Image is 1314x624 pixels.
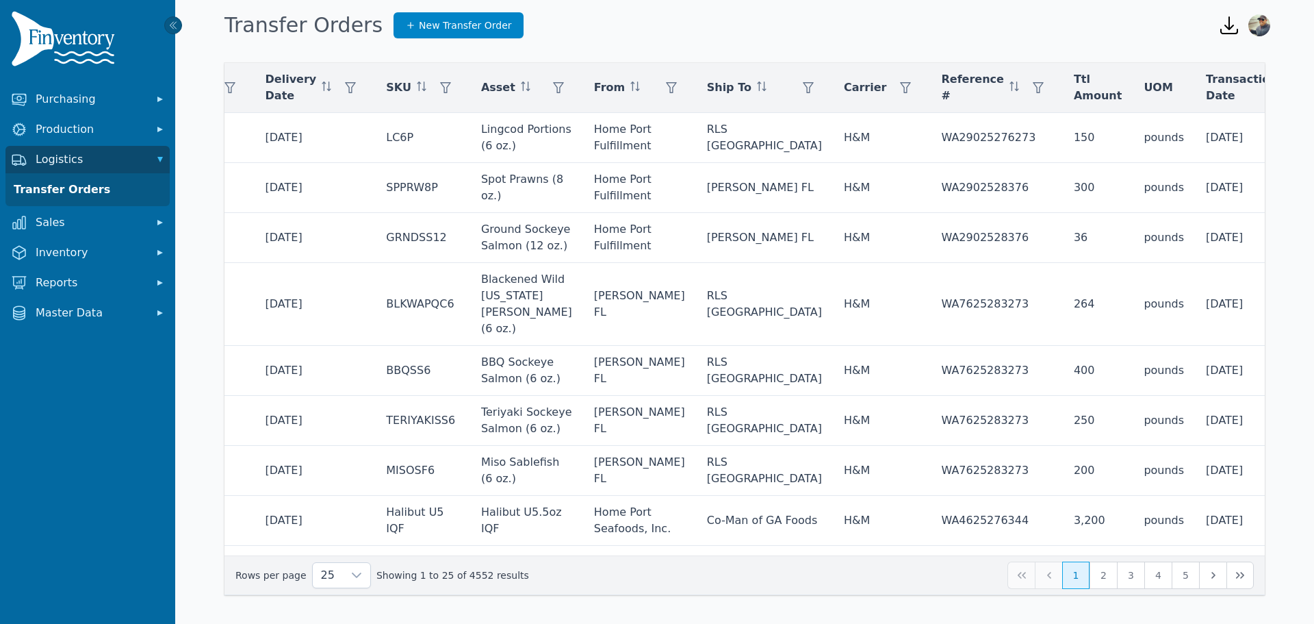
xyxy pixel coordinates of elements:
[1063,346,1133,396] td: 400
[833,163,931,213] td: H&M
[36,305,145,321] span: Master Data
[36,151,145,168] span: Logistics
[696,396,833,446] td: RLS [GEOGRAPHIC_DATA]
[930,213,1062,263] td: WA2902528376
[1063,446,1133,496] td: 200
[470,263,583,346] td: Blackened Wild [US_STATE] [PERSON_NAME] (6 oz.)
[696,546,833,596] td: Co-Man of GA Foods
[930,446,1062,496] td: WA7625283273
[1074,71,1122,104] span: Ttl Amount
[375,546,470,596] td: OC SOCKEYE4 5
[696,346,833,396] td: RLS [GEOGRAPHIC_DATA]
[583,446,696,496] td: [PERSON_NAME] FL
[5,269,170,297] button: Reports
[833,263,931,346] td: H&M
[266,71,317,104] span: Delivery Date
[1206,71,1278,104] span: Transaction Date
[255,496,376,546] td: [DATE]
[224,13,383,38] h1: Transfer Orders
[8,176,167,203] a: Transfer Orders
[1063,546,1133,596] td: 3,200
[696,496,833,546] td: Co-Man of GA Foods
[36,121,145,138] span: Production
[583,163,696,213] td: Home Port Fulfillment
[470,546,583,596] td: Sockeye 5
[1133,263,1195,346] td: pounds
[394,12,524,38] a: New Transfer Order
[481,79,515,96] span: Asset
[833,396,931,446] td: H&M
[930,346,1062,396] td: WA7625283273
[255,346,376,396] td: [DATE]
[583,396,696,446] td: [PERSON_NAME] FL
[255,446,376,496] td: [DATE]
[255,263,376,346] td: [DATE]
[470,113,583,163] td: Lingcod Portions (6 oz.)
[1063,213,1133,263] td: 36
[833,496,931,546] td: H&M
[375,163,470,213] td: SPPRW8P
[36,275,145,291] span: Reports
[1133,546,1195,596] td: pounds
[583,213,696,263] td: Home Port Fulfillment
[255,213,376,263] td: [DATE]
[11,11,120,72] img: Finventory
[1144,562,1172,589] button: Page 4
[470,446,583,496] td: Miso Sablefish (6 oz.)
[1133,496,1195,546] td: pounds
[1172,562,1199,589] button: Page 5
[1062,562,1090,589] button: Page 1
[1133,113,1195,163] td: pounds
[375,263,470,346] td: BLKWAPQC6
[1063,163,1133,213] td: 300
[375,113,470,163] td: LC6P
[833,446,931,496] td: H&M
[1133,346,1195,396] td: pounds
[583,546,696,596] td: Home Port Seafoods, Inc.
[833,346,931,396] td: H&M
[1090,562,1117,589] button: Page 2
[696,446,833,496] td: RLS [GEOGRAPHIC_DATA]
[594,79,625,96] span: From
[255,163,376,213] td: [DATE]
[1063,113,1133,163] td: 150
[255,113,376,163] td: [DATE]
[696,163,833,213] td: [PERSON_NAME] FL
[375,496,470,546] td: Halibut U5 IQF
[1133,213,1195,263] td: pounds
[930,546,1062,596] td: WA4625276344
[930,396,1062,446] td: WA7625283273
[470,213,583,263] td: Ground Sockeye Salmon (12 oz.)
[470,346,583,396] td: BBQ Sockeye Salmon (6 oz.)
[375,396,470,446] td: TERIYAKISS6
[375,346,470,396] td: BBQSS6
[255,546,376,596] td: [DATE]
[1248,14,1270,36] img: Anthony Armesto
[470,396,583,446] td: Teriyaki Sockeye Salmon (6 oz.)
[5,299,170,327] button: Master Data
[930,113,1062,163] td: WA29025276273
[583,263,696,346] td: [PERSON_NAME] FL
[930,163,1062,213] td: WA2902528376
[313,563,343,588] span: Rows per page
[583,496,696,546] td: Home Port Seafoods, Inc.
[36,91,145,108] span: Purchasing
[375,213,470,263] td: GRNDSS12
[696,113,833,163] td: RLS [GEOGRAPHIC_DATA]
[1117,562,1144,589] button: Page 3
[419,18,512,32] span: New Transfer Order
[696,263,833,346] td: RLS [GEOGRAPHIC_DATA]
[583,346,696,396] td: [PERSON_NAME] FL
[470,496,583,546] td: Halibut U5.5oz IQF
[5,239,170,266] button: Inventory
[375,446,470,496] td: MISOSF6
[696,213,833,263] td: [PERSON_NAME] FL
[1133,163,1195,213] td: pounds
[583,113,696,163] td: Home Port Fulfillment
[930,263,1062,346] td: WA7625283273
[36,245,145,261] span: Inventory
[941,71,1003,104] span: Reference #
[1133,446,1195,496] td: pounds
[930,496,1062,546] td: WA4625276344
[386,79,411,96] span: SKU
